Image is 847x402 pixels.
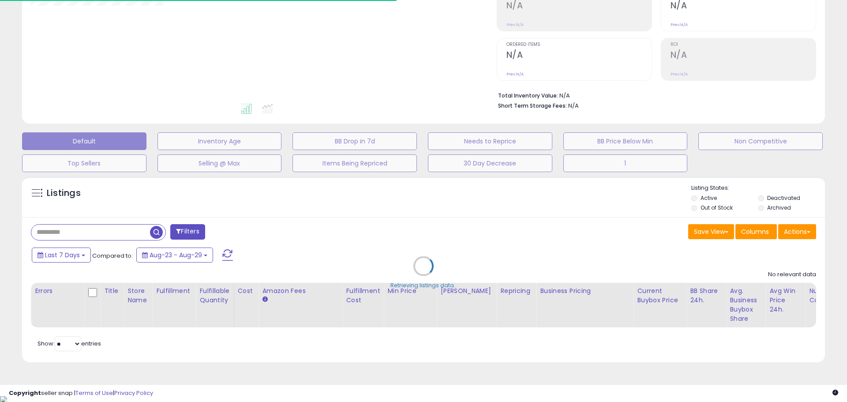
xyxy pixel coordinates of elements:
[428,132,552,150] button: Needs to Reprice
[671,42,816,47] span: ROI
[498,102,567,109] b: Short Term Storage Fees:
[292,154,417,172] button: Items Being Repriced
[498,92,558,99] b: Total Inventory Value:
[157,132,282,150] button: Inventory Age
[671,22,688,27] small: Prev: N/A
[563,154,688,172] button: 1
[506,0,652,12] h2: N/A
[22,132,146,150] button: Default
[498,90,810,100] li: N/A
[568,101,579,110] span: N/A
[698,132,823,150] button: Non Competitive
[292,132,417,150] button: BB Drop in 7d
[9,389,41,397] strong: Copyright
[506,50,652,62] h2: N/A
[157,154,282,172] button: Selling @ Max
[671,71,688,77] small: Prev: N/A
[506,71,524,77] small: Prev: N/A
[506,42,652,47] span: Ordered Items
[563,132,688,150] button: BB Price Below Min
[671,0,816,12] h2: N/A
[75,389,113,397] a: Terms of Use
[390,282,457,289] div: Retrieving listings data..
[22,154,146,172] button: Top Sellers
[428,154,552,172] button: 30 Day Decrease
[506,22,524,27] small: Prev: N/A
[9,389,153,398] div: seller snap | |
[114,389,153,397] a: Privacy Policy
[671,50,816,62] h2: N/A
